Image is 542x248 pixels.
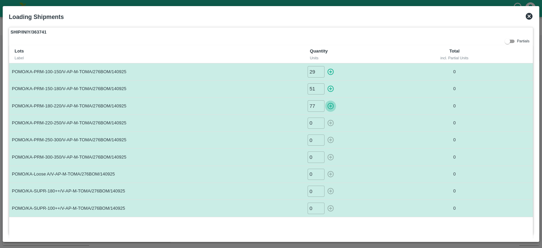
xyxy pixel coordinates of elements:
td: POMO/KA-PRM-150-180/V-AP-M-TOMA/276BOM/140925 [9,80,305,97]
td: POMO/KA-PRM-220-250/V-AP-M-TOMA/276BOM/140925 [9,115,305,131]
b: Quantity [310,48,328,54]
strong: SHIP/INIY/363741 [11,29,46,36]
p: 0 [411,69,498,75]
p: 0 [411,103,498,109]
b: Loading Shipments [9,14,64,20]
td: POMO/KA-PRM-300-350/V-AP-M-TOMA/276BOM/140925 [9,149,305,166]
div: incl. Partial Units [414,55,495,61]
input: 0 [308,169,325,180]
input: 0 [308,100,325,111]
td: POMO/KA-PRM-180-220/V-AP-M-TOMA/276BOM/140925 [9,98,305,115]
td: POMO/KA-SUPR-180++/V-AP-M-TOMA/276BOM/140925 [9,183,305,200]
b: Lots [15,48,24,54]
td: POMO/KA-PRM-250-300/V-AP-M-TOMA/276BOM/140925 [9,131,305,148]
p: 0 [411,154,498,161]
td: POMO/KA-PRM-100-150/V-AP-M-TOMA/276BOM/140925 [9,63,305,80]
p: 0 [411,205,498,212]
input: 0 [308,118,325,129]
p: 0 [411,171,498,178]
input: 0 [308,83,325,95]
input: 0 [308,135,325,146]
p: 0 [411,137,498,143]
td: POMO/KA-Loose A/V-AP-M-TOMA/276BOM/140925 [9,166,305,183]
p: 0 [411,188,498,194]
div: Label [15,55,299,61]
td: POMO/KA-SUPR-100++/V-AP-M-TOMA/276BOM/140925 [9,200,305,217]
input: 0 [308,66,325,77]
input: 0 [308,186,325,197]
b: Total [449,48,459,54]
p: 0 [411,120,498,126]
p: 0 [411,86,498,92]
div: Units [310,55,403,61]
input: 0 [308,151,325,163]
div: Partials [503,37,529,45]
input: 0 [308,203,325,214]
